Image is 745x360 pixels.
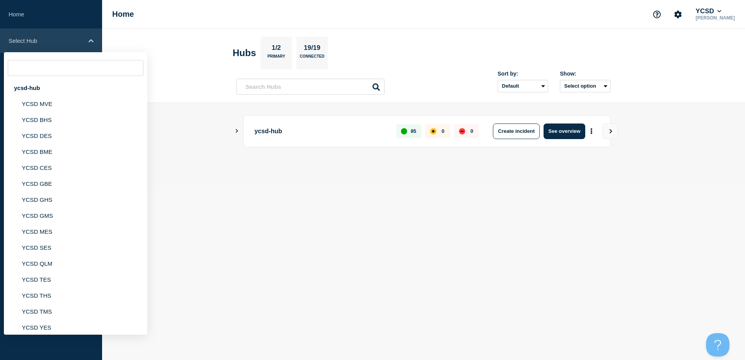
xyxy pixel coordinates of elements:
li: YCSD GHS [4,192,147,208]
button: More actions [586,124,597,138]
p: 85 [411,128,416,134]
p: Connected [300,54,324,62]
li: YCSD YES [4,319,147,335]
p: Primary [267,54,285,62]
h2: Hubs [233,48,256,58]
div: down [459,128,465,134]
li: YCSD SES [4,240,147,256]
li: YCSD CES [4,160,147,176]
button: Account settings [670,6,686,23]
div: affected [430,128,436,134]
h1: Home [112,10,134,19]
p: Select Hub [9,37,83,44]
select: Sort by [498,80,548,92]
p: 0 [441,128,444,134]
div: Show: [560,71,611,77]
button: YCSD [694,7,723,15]
input: Search Hubs [237,79,385,95]
li: YCSD MVE [4,96,147,112]
p: 19/19 [301,44,323,54]
p: [PERSON_NAME] [694,15,736,21]
div: Sort by: [498,71,548,77]
p: 1/2 [269,44,284,54]
li: YCSD TMS [4,304,147,319]
li: YCSD BHS [4,112,147,128]
button: Select option [560,80,611,92]
p: ycsd-hub [254,124,387,139]
li: YCSD THS [4,288,147,304]
button: View [602,124,618,139]
li: YCSD GMS [4,208,147,224]
li: YCSD MES [4,224,147,240]
li: YCSD GBE [4,176,147,192]
button: Create incident [493,124,540,139]
li: YCSD BME [4,144,147,160]
button: Show Connected Hubs [235,128,239,134]
iframe: Help Scout Beacon - Open [706,333,729,356]
button: See overview [544,124,585,139]
div: ycsd-hub [4,80,147,96]
li: YCSD DES [4,128,147,144]
div: up [401,128,407,134]
li: YCSD TES [4,272,147,288]
p: 0 [470,128,473,134]
li: YCSD QLM [4,256,147,272]
button: Support [649,6,665,23]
